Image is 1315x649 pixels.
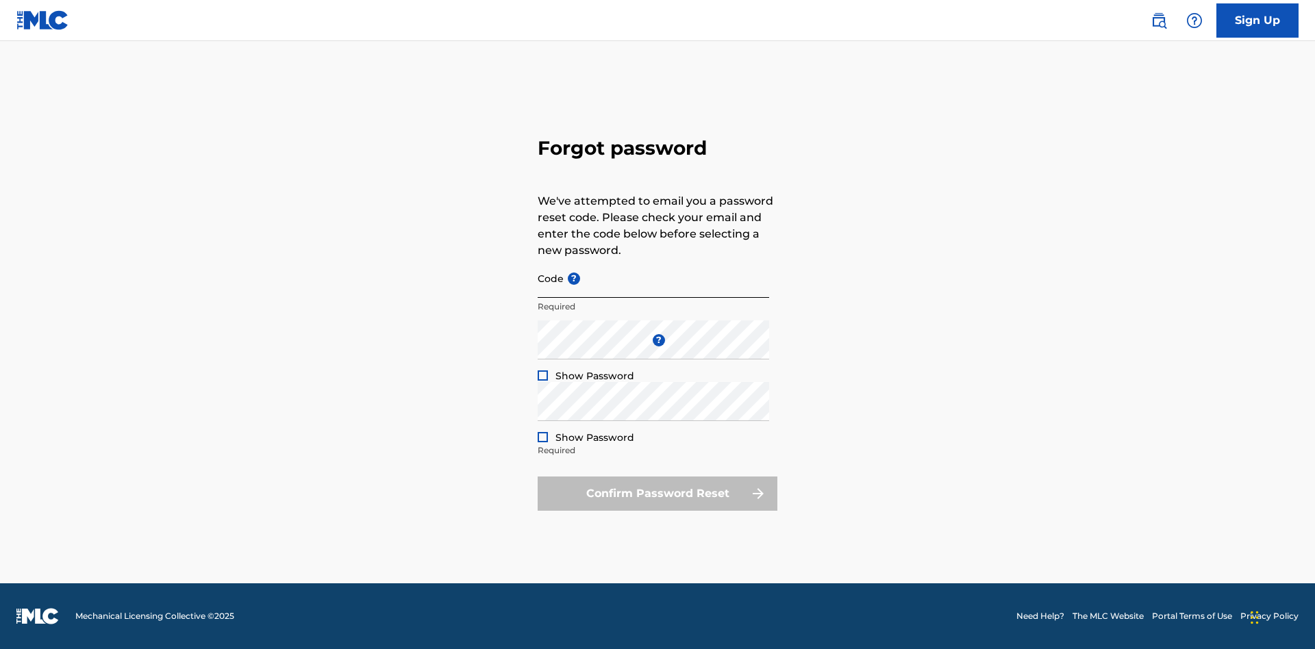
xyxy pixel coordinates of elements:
a: The MLC Website [1073,610,1144,622]
iframe: Chat Widget [1247,583,1315,649]
p: Required [538,444,769,457]
a: Privacy Policy [1240,610,1299,622]
span: Show Password [555,370,634,382]
span: Show Password [555,431,634,444]
img: MLC Logo [16,10,69,30]
p: Required [538,301,769,313]
span: ? [653,334,665,346]
img: logo [16,608,59,624]
img: search [1151,12,1167,29]
a: Need Help? [1016,610,1064,622]
h3: Forgot password [538,136,777,160]
span: ? [568,272,580,285]
span: Mechanical Licensing Collective © 2025 [75,610,234,622]
a: Sign Up [1216,3,1299,38]
a: Portal Terms of Use [1152,610,1232,622]
p: We've attempted to email you a password reset code. Please check your email and enter the code be... [538,193,777,259]
img: help [1186,12,1203,29]
div: Help [1181,7,1208,34]
div: Drag [1251,597,1259,638]
a: Public Search [1145,7,1173,34]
